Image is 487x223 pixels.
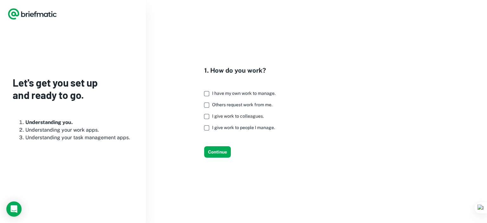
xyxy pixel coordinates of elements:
[6,201,22,217] div: Load Chat
[25,119,73,125] b: Understanding you.
[204,146,231,158] button: Continue
[8,8,57,20] a: Logo
[212,114,264,119] span: I give work to colleagues.
[212,102,272,107] span: Others request work from me.
[25,126,133,134] li: Understanding your work apps.
[25,134,133,141] li: Understanding your task management apps.
[212,125,275,130] span: I give work to people I manage.
[204,66,281,75] h4: 1. How do you work?
[13,76,133,101] h3: Let's get you set up and ready to go.
[212,91,276,96] span: I have my own work to manage.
